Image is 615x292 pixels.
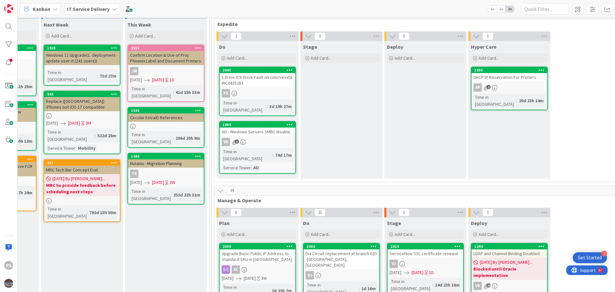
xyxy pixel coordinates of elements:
div: 99d 10h 12m [6,138,34,145]
div: 1928Windows 11 Upgrade(1. deployment-update-user-it (241 users)) [44,45,120,65]
div: 2045 [220,67,295,73]
div: 1D [169,77,174,83]
div: Time in [GEOGRAPHIC_DATA] [130,131,173,145]
span: 2x [497,6,505,12]
a: 1928Windows 11 Upgrade(1. deployment-update-user-it (241 users))Time in [GEOGRAPHIC_DATA]:73d 27m [44,45,120,86]
div: 2030 [220,244,295,249]
div: Time in [GEOGRAPHIC_DATA] [389,278,432,292]
div: Time in [GEOGRAPHIC_DATA] [222,148,273,162]
div: Time in [GEOGRAPHIC_DATA] [130,188,171,202]
span: Do [219,44,225,50]
div: AD [252,164,260,171]
span: [DATE] [130,77,142,83]
div: Open Get Started checklist, remaining modules: 2 [573,252,607,263]
div: 257 [47,161,120,165]
span: 6 [231,209,242,216]
span: : [359,285,360,292]
span: Add Card... [395,55,415,61]
div: Time in [GEOGRAPHIC_DATA] [222,99,267,113]
span: [DATE] [46,120,58,127]
div: 1244 [471,244,547,249]
b: IT Service Delivery [67,6,110,12]
span: 1 [482,32,493,40]
div: DHCP IP Reservation For Printers [471,73,547,81]
div: 2024 [388,244,463,249]
div: Get Started [578,254,602,261]
div: VK [222,138,230,146]
div: 257 [44,160,120,166]
div: 3d 19h 27m [268,103,293,110]
div: 2024 [390,244,463,249]
span: [DATE] [389,269,401,276]
span: Support [13,1,29,9]
div: 1d 16m [360,285,377,292]
div: Time in [GEOGRAPHIC_DATA] [46,69,97,83]
div: 903 [47,92,120,96]
div: 20451 Drive 0 9: Drive Fault on cinsrvesx01 INC0435283 [220,67,295,87]
div: 2045 [223,68,295,72]
a: 20451 Drive 0 9: Drive Fault on cinsrvesx01 INC0435283PSTime in [GEOGRAPHIC_DATA]:3d 19h 27m [219,67,296,116]
span: Kanban [33,5,50,13]
div: 2d 11h 25m [8,83,34,90]
div: Time in [GEOGRAPHIC_DATA] [46,129,95,143]
div: 74d 17m [274,152,293,159]
span: : [173,89,174,96]
div: 2060Dia Circuit replacement at branch 020 -[GEOGRAPHIC_DATA], [GEOGRAPHIC_DATA] [304,244,379,269]
span: : [432,281,433,288]
div: VJ [388,260,463,268]
span: : [97,72,98,79]
span: : [95,132,96,139]
div: Confirm Location & Use of Proj. Phoenix Label and Document Printers [128,51,204,65]
div: Service Tower [46,145,75,152]
div: 1869AD - Windows Servers SMB1 disable [220,122,295,136]
span: : [75,145,76,152]
div: 1244 [474,244,547,249]
span: [DATE] By [PERSON_NAME]... [480,259,532,266]
div: 1928 [47,46,120,50]
div: Time in [GEOGRAPHIC_DATA] [473,94,516,108]
div: 1244LDAP and Channel Binding Disabled [471,244,547,258]
a: 1893DHCP IP Reservation For PrintersAPTime in [GEOGRAPHIC_DATA]:20d 23h 14m [471,67,548,110]
div: 1928 [44,45,120,51]
span: : [251,164,252,171]
span: Add Card... [311,231,331,237]
div: MRC Tech Bar Concept Eval [44,166,120,174]
div: 1893 [471,67,547,73]
span: Hyper Care [471,44,496,50]
div: 1 Drive 0 9: Drive Fault on cinsrvesx01 INC0435283 [220,73,295,87]
div: PS [220,89,295,97]
span: [DATE] By [PERSON_NAME]... [53,175,105,182]
div: AP [471,83,547,92]
div: Dia Circuit replacement at branch 020 -[GEOGRAPHIC_DATA], [GEOGRAPHIC_DATA] [304,249,379,269]
div: Service Tower [222,164,251,171]
a: 1869AD - Windows Servers SMB1 disableVKTime in [GEOGRAPHIC_DATA]:74d 17mService Tower:AD [219,121,296,174]
span: Plan [219,220,230,226]
div: 252d 22h 31m [172,191,202,198]
div: Windows 11 Upgrade(1. deployment-update-user-it (241 users)) [44,51,120,65]
span: 2 [487,85,491,89]
div: 2060 [307,244,379,249]
div: AP [473,83,482,92]
span: Add Card... [311,55,331,61]
div: Circular EntraID References [128,113,204,122]
div: ServiceNow SSL certificate renewal [388,249,463,258]
div: 903Replace ([GEOGRAPHIC_DATA]) iPhones not iOS 17 compatible [44,91,120,111]
a: 257MRC Tech Bar Concept Eval[DATE] By [PERSON_NAME]...MRC to provide feedback before scheduling n... [44,159,120,222]
span: Add Card... [51,33,72,39]
div: 257MRC Tech Bar Concept Eval [44,160,120,174]
div: 1535 [131,108,204,113]
span: 1 [482,209,493,216]
div: VK [220,138,295,146]
span: Next Week [44,21,69,28]
span: Add Card... [227,55,247,61]
div: JM [130,67,138,75]
span: Add Card... [479,231,499,237]
div: 206d 20h 9m [174,135,202,142]
span: Stage [303,44,317,50]
span: : [173,135,174,142]
div: 2024ServiceNow SSL certificate renewal [388,244,463,258]
span: [DATE] [152,77,164,83]
div: TK [128,170,204,178]
div: 2060 [304,244,379,249]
